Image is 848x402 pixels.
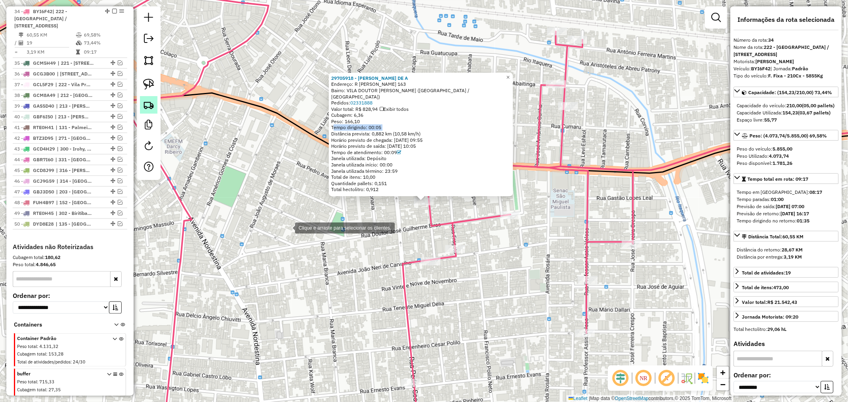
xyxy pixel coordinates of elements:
[14,157,53,162] span: 44 -
[141,138,157,156] a: Reroteirizar Sessão
[734,243,838,264] div: Distância Total:60,55 KM
[113,372,117,402] i: Opções
[792,66,808,72] strong: Padrão
[782,247,803,253] strong: 28,67 KM
[19,41,23,45] i: Total de Atividades
[46,387,47,392] span: :
[111,221,115,226] em: Alterar sequência das rotas
[111,82,115,87] em: Alterar sequência das rotas
[118,93,122,97] em: Visualizar rota
[737,196,835,203] div: Tempo paradas:
[737,146,792,152] span: Peso do veículo:
[118,178,122,183] em: Visualizar rota
[780,211,809,216] strong: [DATE] 16:17
[33,114,53,120] span: GBF6I50
[734,99,838,127] div: Capacidade: (154,23/210,00) 73,44%
[17,370,103,377] span: buffer
[14,210,54,216] span: 49 -
[118,103,122,108] em: Visualizar rota
[57,145,93,153] span: 300 - Irohy, 301 - Biritiba Mirim, 334 - Morada do Sol / Vila Aparecida
[111,125,115,129] em: Alterar sequência das rotas
[14,135,53,141] span: 42 -
[737,189,835,196] div: Tempo em [GEOGRAPHIC_DATA]:
[734,370,838,380] label: Ordenar por:
[767,299,797,305] strong: R$ 21.542,43
[14,8,67,29] span: 34 -
[350,100,373,106] a: 02331888
[70,394,72,400] span: :
[56,220,92,228] span: 135 - Cidade Edson
[331,180,510,187] div: Quantidade pallets: 0,151
[737,102,835,109] div: Capacidade do veículo:
[764,117,777,123] strong: 55,77
[33,157,53,162] span: GBR7I60
[33,8,52,14] span: BYI6F42
[17,394,70,400] span: Total de atividades/pedidos
[331,87,510,100] div: Bairro: VILA DOUTOR [PERSON_NAME] ([GEOGRAPHIC_DATA] / [GEOGRAPHIC_DATA])
[111,146,115,151] em: Alterar sequência das rotas
[33,135,53,141] span: BTZ3D95
[773,284,789,290] strong: 473,00
[14,8,67,29] span: | 222 - [GEOGRAPHIC_DATA] / [STREET_ADDRESS]
[58,60,94,67] span: 221 - Aleatórios, 222 - Vila Progresso / Vila Chavantes, 241 - Vila Jacuí
[33,178,54,184] span: GCJ9G59
[14,81,53,87] span: 37 -
[111,60,115,65] em: Alterar sequência das rotas
[734,231,838,242] a: Distância Total:60,55 KM
[772,146,792,152] strong: 5.855,00
[111,200,115,205] em: Alterar sequência das rotas
[299,225,391,231] span: Clique e arraste para selecionar os clientes.
[111,93,115,97] em: Alterar sequência das rotas
[772,160,792,166] strong: 1.781,26
[26,48,76,56] td: 3,19 KM
[76,41,82,45] i: % de utilização da cubagem
[331,149,510,156] div: Tempo de atendimento: 00:09
[143,99,154,110] img: Criar rota
[331,100,510,106] div: Pedidos:
[737,246,835,253] div: Distância do retorno:
[786,102,802,108] strong: 210,00
[33,221,54,227] span: DYD8E28
[55,156,92,163] span: 331 - Sabauna, 332 - Botujuru, 333 - Vila Suissa, 336 - Rodeio, 341 - Jardim Mogilar
[111,103,115,108] em: Alterar sequência das rotas
[112,9,117,14] em: Finalizar rota
[734,296,838,307] a: Valor total:R$ 21.542,43
[33,103,54,109] span: GAS5D40
[14,178,54,184] span: 46 -
[119,9,124,14] em: Opções
[14,189,54,195] span: 47 -
[768,37,774,43] strong: 34
[57,70,93,77] span: 242 - Vila Curuçá, 261 - Jardim Helena / Vila Pantanal
[111,114,115,119] em: Alterar sequência das rotas
[36,261,56,267] strong: 4.846,65
[749,133,827,139] span: Peso: (4.073,74/5.855,00) 69,58%
[737,153,835,160] div: Peso Utilizado:
[33,92,55,98] span: GCM8A49
[14,221,54,227] span: 50 -
[111,211,115,215] em: Alterar sequência das rotas
[720,367,726,377] span: +
[17,335,103,342] span: Container Padrão
[14,92,55,98] span: 38 -
[734,37,838,44] div: Número da rota:
[109,301,122,314] button: Ordem crescente
[55,135,92,142] span: 271 - Vila Virginia / Vila Ursulina / Jardim do Carmo, 272 - Jardim Nova Itaqua
[56,102,93,110] span: 213 - José Bonifacio
[708,10,724,25] a: Exibir filtros
[331,75,408,81] a: 29705918 - [PERSON_NAME] DE A
[33,60,56,66] span: GCM5H49
[737,203,835,210] div: Previsão de saída:
[83,48,124,56] td: 09:17
[111,135,115,140] em: Alterar sequência das rotas
[782,110,798,116] strong: 154,23
[13,291,127,300] label: Ordenar por:
[503,73,513,82] a: Close popup
[680,372,693,385] img: Fluxo de ruas
[76,50,80,54] i: Tempo total em rota
[73,394,80,400] span: 6/7
[13,254,127,261] div: Cubagem total:
[57,92,94,99] span: 212 - Parque do Carmo, 213 - José Bonifacio
[734,326,838,333] div: Total hectolitro:
[37,344,38,349] span: :
[141,10,157,27] a: Nova sessão e pesquisa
